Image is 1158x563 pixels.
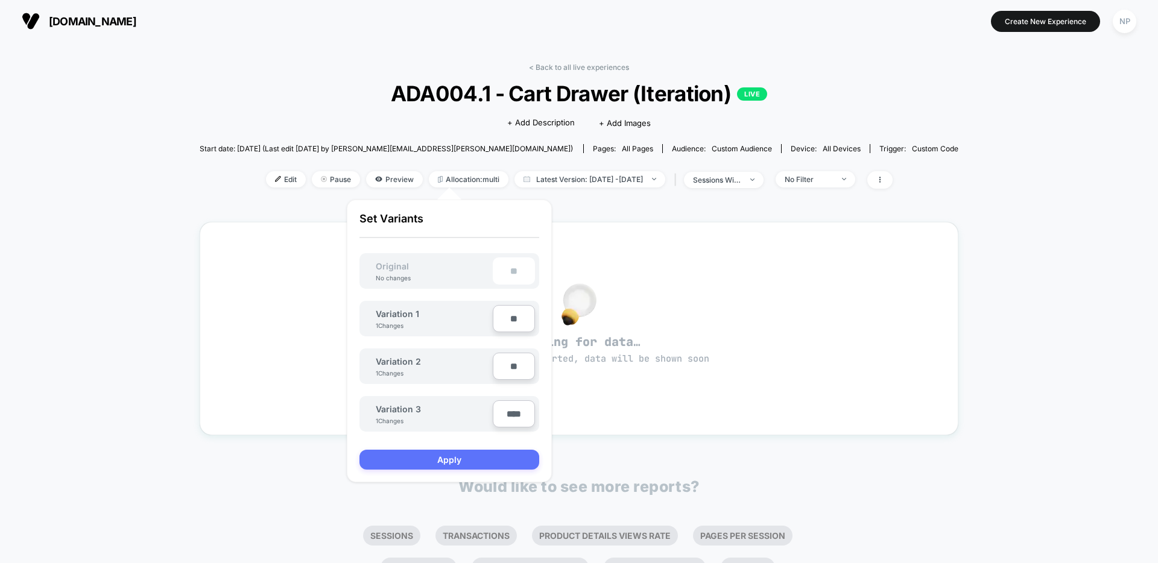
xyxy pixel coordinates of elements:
li: Pages Per Session [693,526,793,546]
span: Start date: [DATE] (Last edit [DATE] by [PERSON_NAME][EMAIL_ADDRESS][PERSON_NAME][DOMAIN_NAME]) [200,144,573,153]
li: Sessions [363,526,420,546]
p: Would like to see more reports? [458,477,700,495]
p: LIVE [737,87,767,101]
span: Pause [312,171,360,187]
button: [DOMAIN_NAME] [18,11,140,31]
span: Custom Code [912,144,958,153]
div: Audience: [672,144,772,153]
div: Trigger: [879,144,958,153]
span: Custom Audience [712,144,772,153]
span: Variation 3 [376,404,421,414]
div: 1 Changes [376,370,412,377]
span: | [671,171,684,189]
span: Device: [781,144,870,153]
button: Apply [359,450,539,470]
img: no_data [562,283,596,326]
span: Variation 2 [376,356,421,366]
div: Pages: [593,144,653,153]
div: No Filter [785,175,833,184]
div: sessions with impression [693,175,741,184]
div: 1 Changes [376,417,412,424]
img: Visually logo [22,12,40,30]
span: + Add Description [507,117,575,129]
span: Waiting for data… [221,334,937,365]
a: < Back to all live experiences [529,63,629,72]
div: 1 Changes [376,322,412,329]
img: edit [275,176,281,182]
p: Set Variants [359,212,539,238]
span: all devices [823,144,861,153]
span: Latest Version: [DATE] - [DATE] [514,171,665,187]
div: No changes [364,274,423,281]
li: Transactions [435,526,517,546]
button: NP [1109,9,1140,34]
span: all pages [622,144,653,153]
span: Variation 1 [376,309,419,319]
span: Preview [366,171,423,187]
li: Product Details Views Rate [532,526,678,546]
span: + Add Images [599,118,651,128]
img: end [842,178,846,180]
span: Allocation: multi [429,171,508,187]
span: Original [364,261,421,271]
button: Create New Experience [991,11,1100,32]
span: Edit [266,171,306,187]
img: rebalance [438,176,443,183]
img: end [750,178,755,181]
img: end [321,176,327,182]
img: calendar [524,176,530,182]
img: end [652,178,656,180]
span: ADA004.1 - Cart Drawer (Iteration) [238,81,921,106]
span: [DOMAIN_NAME] [49,15,136,28]
span: experience just started, data will be shown soon [449,353,709,365]
div: NP [1113,10,1136,33]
